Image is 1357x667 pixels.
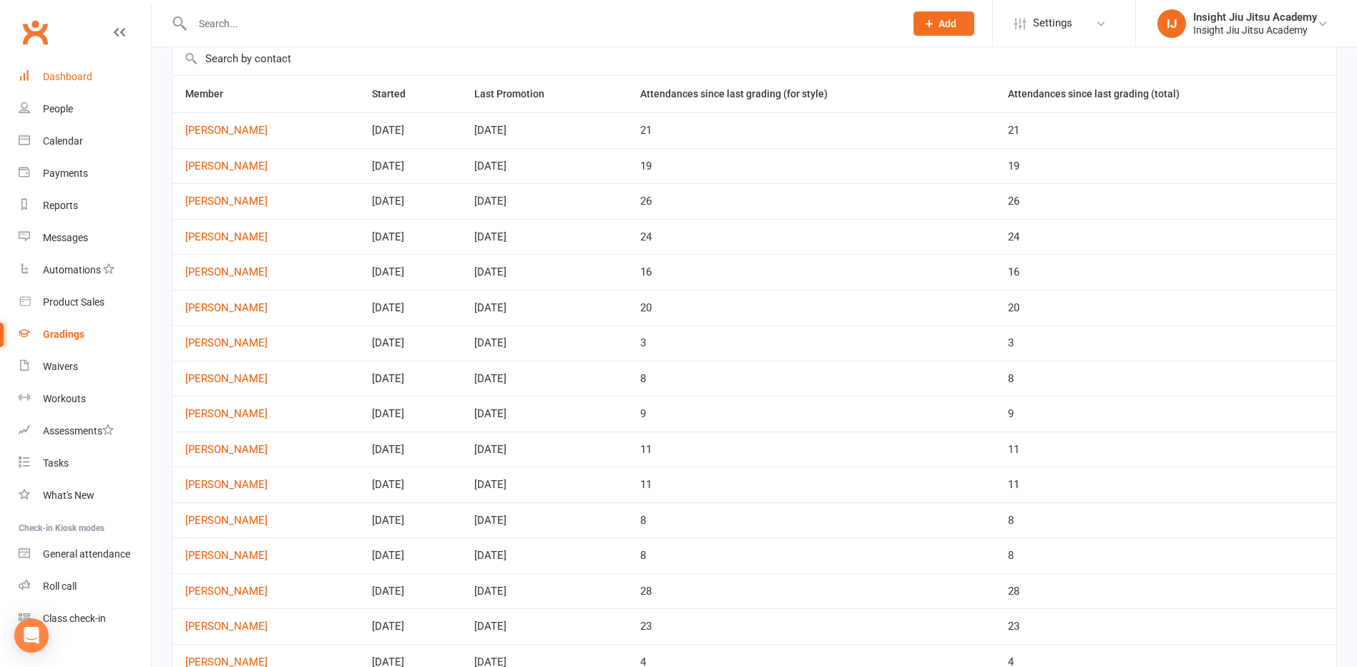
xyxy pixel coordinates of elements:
[359,219,461,255] td: [DATE]
[43,103,73,115] div: People
[1008,195,1323,208] div: 26
[43,200,78,211] div: Reports
[461,254,627,290] td: [DATE]
[640,337,983,349] div: 3
[19,286,151,318] a: Product Sales
[461,219,627,255] td: [DATE]
[461,573,627,609] td: [DATE]
[359,573,461,609] td: [DATE]
[640,160,983,172] div: 19
[1193,11,1317,24] div: Insight Jiu Jitsu Academy
[640,266,983,278] div: 16
[19,538,151,570] a: General attendance kiosk mode
[1008,444,1323,456] div: 11
[185,302,346,314] a: [PERSON_NAME]
[185,125,346,137] a: [PERSON_NAME]
[43,167,88,179] div: Payments
[1033,7,1072,39] span: Settings
[359,537,461,573] td: [DATE]
[43,361,78,372] div: Waivers
[359,467,461,502] td: [DATE]
[640,195,983,208] div: 26
[640,479,983,491] div: 11
[19,190,151,222] a: Reports
[359,76,461,112] th: Started
[640,620,983,633] div: 23
[939,18,956,29] span: Add
[1008,302,1323,314] div: 20
[461,76,627,112] th: Last Promotion
[359,325,461,361] td: [DATE]
[43,425,114,437] div: Assessments
[185,550,346,562] a: [PERSON_NAME]
[185,195,346,208] a: [PERSON_NAME]
[19,570,151,603] a: Roll call
[359,432,461,467] td: [DATE]
[1008,160,1323,172] div: 19
[172,42,1336,75] input: Search by contact
[43,457,69,469] div: Tasks
[1008,231,1323,243] div: 24
[359,361,461,396] td: [DATE]
[461,183,627,219] td: [DATE]
[640,444,983,456] div: 11
[43,71,92,82] div: Dashboard
[19,61,151,93] a: Dashboard
[461,361,627,396] td: [DATE]
[19,479,151,512] a: What's New
[461,396,627,432] td: [DATE]
[1008,373,1323,385] div: 8
[19,157,151,190] a: Payments
[640,585,983,598] div: 28
[185,585,346,598] a: [PERSON_NAME]
[19,318,151,351] a: Gradings
[640,373,983,385] div: 8
[461,467,627,502] td: [DATE]
[461,432,627,467] td: [DATE]
[995,76,1336,112] th: Attendances since last grading (total)
[1008,620,1323,633] div: 23
[43,580,77,592] div: Roll call
[1008,479,1323,491] div: 11
[1008,408,1323,420] div: 9
[43,613,106,624] div: Class check-in
[43,328,84,340] div: Gradings
[461,290,627,326] td: [DATE]
[185,408,346,420] a: [PERSON_NAME]
[172,76,359,112] th: Member
[461,148,627,184] td: [DATE]
[185,479,346,491] a: [PERSON_NAME]
[185,444,346,456] a: [PERSON_NAME]
[640,125,983,137] div: 21
[1008,337,1323,349] div: 3
[359,254,461,290] td: [DATE]
[19,351,151,383] a: Waivers
[1008,550,1323,562] div: 8
[1193,24,1317,36] div: Insight Jiu Jitsu Academy
[185,620,346,633] a: [PERSON_NAME]
[19,125,151,157] a: Calendar
[185,515,346,527] a: [PERSON_NAME]
[188,14,895,34] input: Search...
[640,550,983,562] div: 8
[1008,585,1323,598] div: 28
[1157,9,1186,38] div: IJ
[359,608,461,644] td: [DATE]
[461,502,627,538] td: [DATE]
[1008,125,1323,137] div: 21
[17,14,53,50] a: Clubworx
[185,373,346,385] a: [PERSON_NAME]
[359,396,461,432] td: [DATE]
[19,603,151,635] a: Class kiosk mode
[359,148,461,184] td: [DATE]
[185,231,346,243] a: [PERSON_NAME]
[185,266,346,278] a: [PERSON_NAME]
[43,393,86,404] div: Workouts
[43,264,101,276] div: Automations
[19,93,151,125] a: People
[43,232,88,243] div: Messages
[19,222,151,254] a: Messages
[461,608,627,644] td: [DATE]
[43,296,104,308] div: Product Sales
[19,447,151,479] a: Tasks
